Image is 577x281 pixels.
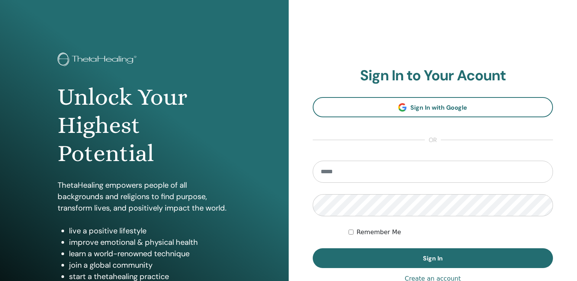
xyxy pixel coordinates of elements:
[410,104,467,112] span: Sign In with Google
[349,228,553,237] div: Keep me authenticated indefinitely or until I manually logout
[313,248,553,268] button: Sign In
[313,67,553,85] h2: Sign In to Your Acount
[357,228,401,237] label: Remember Me
[423,254,443,262] span: Sign In
[69,248,231,259] li: learn a world-renowned technique
[58,179,231,214] p: ThetaHealing empowers people of all backgrounds and religions to find purpose, transform lives, a...
[313,97,553,117] a: Sign In with Google
[425,136,441,145] span: or
[69,236,231,248] li: improve emotional & physical health
[58,83,231,168] h1: Unlock Your Highest Potential
[69,259,231,271] li: join a global community
[69,225,231,236] li: live a positive lifestyle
